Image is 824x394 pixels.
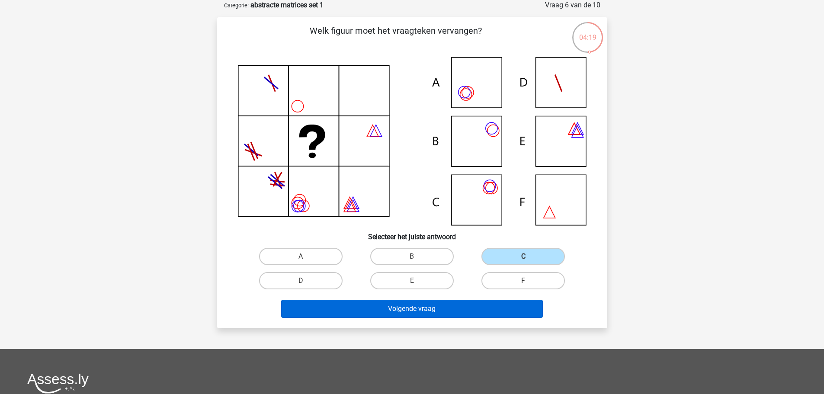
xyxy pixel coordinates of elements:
[481,272,565,289] label: F
[370,272,454,289] label: E
[571,21,604,43] div: 04:19
[224,2,249,9] small: Categorie:
[481,248,565,265] label: C
[231,24,561,50] p: Welk figuur moet het vraagteken vervangen?
[259,272,343,289] label: D
[250,1,324,9] strong: abstracte matrices set 1
[231,226,593,241] h6: Selecteer het juiste antwoord
[370,248,454,265] label: B
[281,300,543,318] button: Volgende vraag
[259,248,343,265] label: A
[27,373,89,394] img: Assessly logo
